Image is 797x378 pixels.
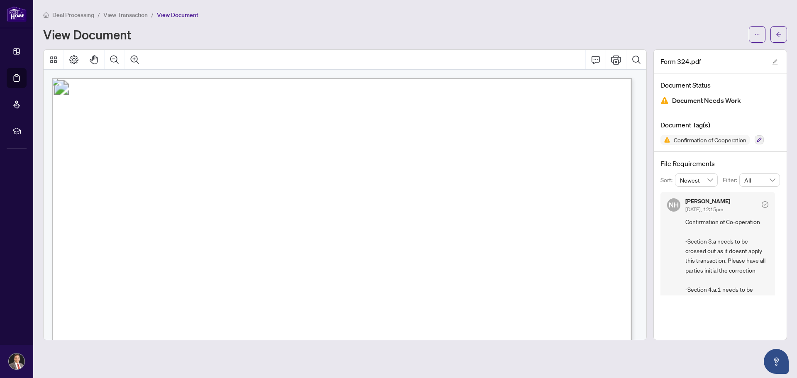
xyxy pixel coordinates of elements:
h1: View Document [43,28,131,41]
span: [DATE], 12:15pm [685,206,723,212]
li: / [98,10,100,20]
span: Document Needs Work [672,95,741,106]
span: Confirmation of Co-operation -Section 3.a needs to be crossed out as it doesnt apply this transac... [685,217,768,334]
h4: File Requirements [660,159,780,168]
img: Profile Icon [9,354,24,369]
span: edit [772,59,778,65]
h5: [PERSON_NAME] [685,198,730,204]
span: ellipsis [754,32,760,37]
h4: Document Status [660,80,780,90]
span: All [744,174,775,186]
span: NH [669,200,679,210]
button: Open asap [764,349,789,374]
span: check-circle [762,201,768,208]
span: View Transaction [103,11,148,19]
li: / [151,10,154,20]
span: home [43,12,49,18]
span: Newest [680,174,713,186]
img: Status Icon [660,135,670,145]
img: Document Status [660,96,669,105]
span: Confirmation of Cooperation [670,137,750,143]
span: Form 324.pdf [660,56,701,66]
span: Deal Processing [52,11,94,19]
p: Sort: [660,176,675,185]
img: logo [7,6,27,22]
p: Filter: [723,176,739,185]
h4: Document Tag(s) [660,120,780,130]
span: View Document [157,11,198,19]
span: arrow-left [776,32,782,37]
